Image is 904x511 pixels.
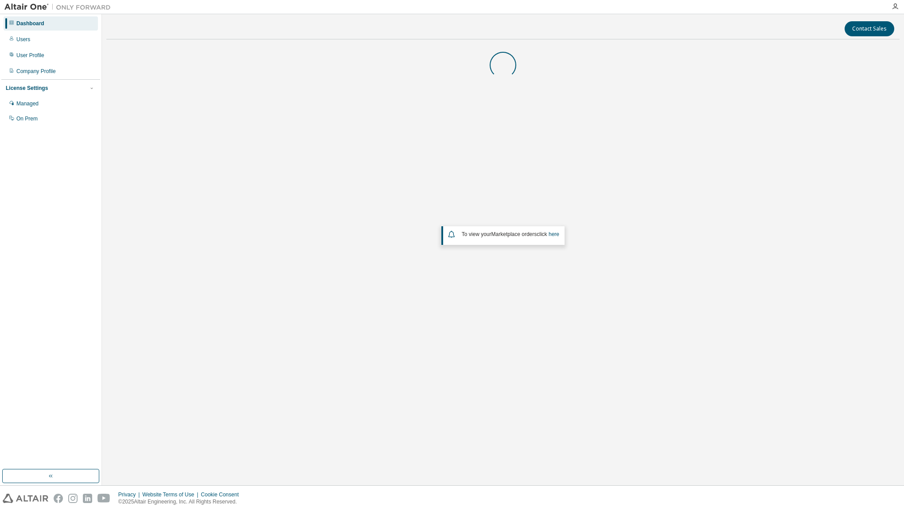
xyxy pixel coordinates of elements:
img: facebook.svg [54,494,63,503]
div: Users [16,36,30,43]
img: instagram.svg [68,494,78,503]
img: youtube.svg [97,494,110,503]
div: License Settings [6,85,48,92]
em: Marketplace orders [491,231,537,237]
div: On Prem [16,115,38,122]
a: here [549,231,559,237]
div: Privacy [118,491,142,498]
div: Company Profile [16,68,56,75]
img: linkedin.svg [83,494,92,503]
span: To view your click [462,231,559,237]
div: User Profile [16,52,44,59]
img: Altair One [4,3,115,12]
div: Cookie Consent [201,491,244,498]
div: Website Terms of Use [142,491,201,498]
button: Contact Sales [845,21,894,36]
img: altair_logo.svg [3,494,48,503]
div: Dashboard [16,20,44,27]
div: Managed [16,100,39,107]
p: © 2025 Altair Engineering, Inc. All Rights Reserved. [118,498,244,506]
